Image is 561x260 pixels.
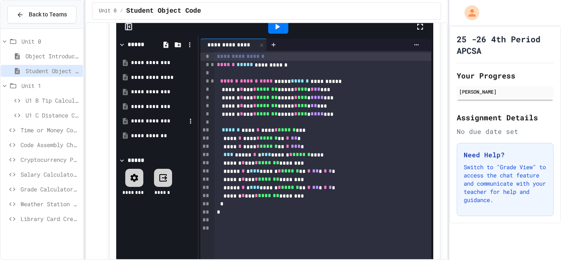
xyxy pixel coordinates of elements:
[21,214,80,223] span: Library Card Creator
[21,200,80,208] span: Weather Station Debugger
[25,67,80,75] span: Student Object Code
[25,96,80,105] span: U1 B Tip Calculator
[25,111,80,120] span: U1 C Distance Calculator
[21,185,80,193] span: Grade Calculator Pro
[29,10,67,19] span: Back to Teams
[7,6,76,23] button: Back to Teams
[457,33,554,56] h1: 25 -26 4th Period APCSA
[25,52,80,60] span: Object Introduction
[21,140,80,149] span: Code Assembly Challenge
[21,37,80,46] span: Unit 0
[126,6,201,16] span: Student Object Code
[464,150,547,160] h3: Need Help?
[21,170,80,179] span: Salary Calculator Fixer
[21,126,80,134] span: Time or Money Code
[457,70,554,81] h2: Your Progress
[120,8,123,14] span: /
[457,112,554,123] h2: Assignment Details
[457,127,554,136] div: No due date set
[464,163,547,204] p: Switch to "Grade View" to access the chat feature and communicate with your teacher for help and ...
[21,155,80,164] span: Cryptocurrency Portfolio Debugger
[99,8,117,14] span: Unit 0
[456,3,481,22] div: My Account
[459,88,551,95] div: [PERSON_NAME]
[21,81,80,90] span: Unit 1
